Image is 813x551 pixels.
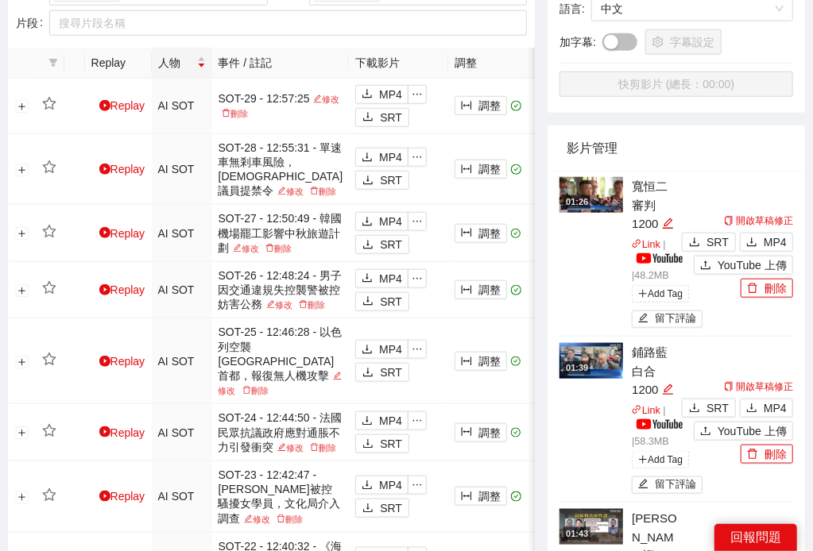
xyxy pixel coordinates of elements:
[559,343,623,379] img: 8c1e2013-070d-47a8-bb83-328a41b1c033.jpg
[355,476,408,495] button: downloadMP4
[99,100,110,111] span: play-circle
[740,233,793,252] button: downloadMP4
[45,58,61,67] span: filter
[632,451,689,468] span: Add Tag
[99,356,110,367] span: play-circle
[262,244,295,253] a: 刪除
[461,356,472,368] span: column-width
[310,443,319,452] span: delete
[158,353,206,370] div: AI SOT
[99,426,145,439] a: Replay
[380,435,402,453] span: SRT
[408,415,426,426] span: ellipsis
[244,514,253,523] span: edit
[638,479,648,491] span: edit
[15,356,28,368] button: 展開行
[362,415,373,428] span: download
[355,269,408,288] button: downloadMP4
[222,109,230,118] span: delete
[511,491,521,502] span: check-circle
[638,455,648,464] span: plus
[380,236,402,253] span: SRT
[567,125,786,171] div: 影片管理
[355,292,409,311] button: downloadSRT
[219,468,343,526] div: SOT-23 - 12:42:47 - [PERSON_NAME]被控騷擾女學員，文化局介入調查
[689,403,700,415] span: download
[355,108,409,127] button: downloadSRT
[662,218,674,229] span: edit
[408,273,426,284] span: ellipsis
[355,235,409,254] button: downloadSRT
[15,100,28,113] button: 展開行
[718,422,787,440] span: YouTube 上傳
[559,33,596,51] span: 加字幕 :
[15,427,28,440] button: 展開行
[379,270,402,287] span: MP4
[461,491,472,503] span: column-width
[689,237,700,249] span: download
[362,239,374,252] span: download
[662,214,674,233] div: 編輯
[379,213,402,230] span: MP4
[42,160,56,175] span: star
[511,101,521,111] span: check-circle
[724,215,793,226] a: 開啟草稿修正
[746,403,757,415] span: download
[662,380,674,399] div: 編輯
[455,160,507,179] button: column-width調整
[461,426,472,439] span: column-width
[313,94,322,103] span: edit
[380,109,402,126] span: SRT
[379,148,402,166] span: MP4
[307,443,339,453] a: 刪除
[48,58,58,67] span: filter
[265,244,274,252] span: delete
[632,476,703,494] button: edit留下評論
[632,343,678,399] div: 鋪路藍白合1200
[239,386,272,395] a: 刪除
[42,424,56,438] span: star
[355,434,409,453] button: downloadSRT
[632,239,660,250] a: linkLink
[355,499,409,518] button: downloadSRT
[158,54,194,71] span: 人物
[362,111,374,124] span: download
[740,399,793,418] button: downloadMP4
[700,260,711,272] span: upload
[355,148,408,167] button: downloadMP4
[310,94,343,104] a: 修改
[379,412,402,430] span: MP4
[559,71,793,97] button: 快剪影片 (總長：00:00)
[355,171,409,190] button: downloadSRT
[511,229,521,239] span: check-circle
[158,487,206,505] div: AI SOT
[277,514,285,523] span: delete
[694,256,793,275] button: uploadYouTube 上傳
[99,491,110,502] span: play-circle
[362,152,373,164] span: download
[563,527,590,541] div: 01:43
[263,300,296,310] a: 修改
[355,85,408,104] button: downloadMP4
[349,48,448,79] th: 下載影片
[563,195,590,209] div: 01:26
[362,438,374,451] span: download
[158,97,206,114] div: AI SOT
[637,419,683,430] img: yt_logo_rgb_light.a676ea31.png
[747,283,758,295] span: delete
[16,10,49,36] label: 片段
[362,344,373,356] span: download
[362,88,373,101] span: download
[42,225,56,239] span: star
[408,340,427,359] button: ellipsis
[461,100,472,113] span: column-width
[408,344,426,355] span: ellipsis
[455,280,507,299] button: column-width調整
[310,187,319,195] span: delete
[632,405,660,416] a: linkLink
[362,272,373,285] span: download
[362,175,374,187] span: download
[632,237,678,284] p: | | 48.2 MB
[408,480,426,491] span: ellipsis
[15,164,28,176] button: 展開行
